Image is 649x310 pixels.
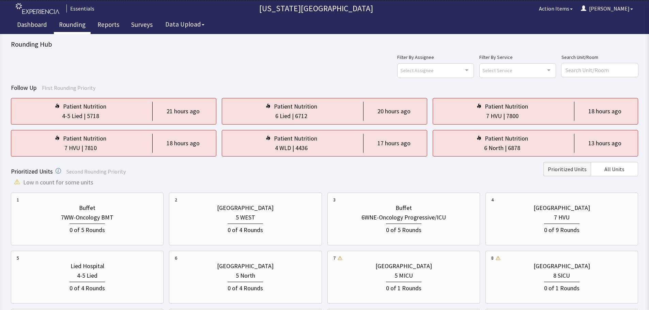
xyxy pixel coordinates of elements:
input: Search Unit/Room [561,63,638,77]
div: [GEOGRAPHIC_DATA] [217,261,274,271]
div: 8 [491,255,494,261]
span: Select Assignee [400,66,434,74]
div: Follow Up [11,83,638,93]
span: Prioritized Units [11,167,53,175]
div: 0 of 5 Rounds [386,224,421,235]
div: 0 of 9 Rounds [544,224,580,235]
div: 2 [175,196,177,203]
span: Select Service [482,66,512,74]
div: 7 HVU [554,213,570,222]
div: 7810 [84,143,97,153]
div: | [504,143,508,153]
div: 4-5 Lied [77,271,97,280]
div: 0 of 5 Rounds [69,224,105,235]
div: | [291,111,295,121]
div: Lied Hospital [71,261,104,271]
div: 7 HVU [64,143,80,153]
div: 17 hours ago [377,138,411,148]
div: 4 [491,196,494,203]
div: 18 hours ago [588,107,621,116]
span: Second Rounding Priority [66,168,126,175]
div: 5 WEST [236,213,255,222]
div: [GEOGRAPHIC_DATA] [534,203,590,213]
a: Surveys [126,17,158,34]
span: First Rounding Priority [42,84,95,91]
div: Patient Nutrition [274,134,317,143]
div: 7WW-Oncology BMT [61,213,113,222]
button: Prioritized Units [543,162,591,176]
div: 6712 [295,111,307,121]
button: Action Items [535,2,577,15]
a: Reports [92,17,124,34]
button: Data Upload [161,18,208,31]
div: 0 of 4 Rounds [228,224,263,235]
label: Search Unit/Room [561,53,638,61]
div: Patient Nutrition [485,102,528,111]
a: Dashboard [12,17,52,34]
div: Rounding Hub [11,39,638,49]
div: [GEOGRAPHIC_DATA] [217,203,274,213]
label: Filter By Service [479,53,556,61]
div: 7 HVU [486,111,502,121]
div: 5718 [87,111,99,121]
div: 7 [333,255,336,261]
div: 13 hours ago [588,138,621,148]
div: 6WNE-Oncology Progressive/ICU [361,213,446,222]
div: Buffet [79,203,95,213]
div: 3 [333,196,336,203]
div: | [291,143,295,153]
div: 5 North [236,271,255,280]
div: 6 Lied [275,111,291,121]
div: 6 [175,255,177,261]
div: 1 [17,196,19,203]
div: Essentials [66,4,94,13]
div: 18 hours ago [167,138,200,148]
div: 0 of 1 Rounds [544,282,580,293]
button: All Units [591,162,638,176]
div: 4436 [295,143,308,153]
a: Rounding [54,17,91,34]
div: 0 of 1 Rounds [386,282,421,293]
div: [GEOGRAPHIC_DATA] [375,261,432,271]
img: experiencia_logo.png [16,3,59,14]
div: | [82,111,87,121]
div: | [502,111,506,121]
div: Patient Nutrition [485,134,528,143]
button: [PERSON_NAME] [577,2,637,15]
div: 5 MICU [395,271,413,280]
label: Filter By Assignee [397,53,474,61]
div: 21 hours ago [167,107,200,116]
div: Buffet [396,203,412,213]
div: 8 SICU [553,271,570,280]
div: Patient Nutrition [63,102,106,111]
span: Prioritized Units [548,165,587,173]
div: 6878 [508,143,520,153]
p: [US_STATE][GEOGRAPHIC_DATA] [97,3,535,14]
div: Patient Nutrition [274,102,317,111]
div: [GEOGRAPHIC_DATA] [534,261,590,271]
div: 20 hours ago [377,107,411,116]
div: 5 [17,255,19,261]
span: Low n count for some units [23,178,93,187]
div: Patient Nutrition [63,134,106,143]
span: All Units [604,165,624,173]
div: 6 North [484,143,504,153]
div: 4 WLD [275,143,291,153]
div: 0 of 4 Rounds [69,282,105,293]
div: 4-5 Lied [62,111,82,121]
div: 0 of 4 Rounds [228,282,263,293]
div: 7800 [506,111,519,121]
div: | [80,143,84,153]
